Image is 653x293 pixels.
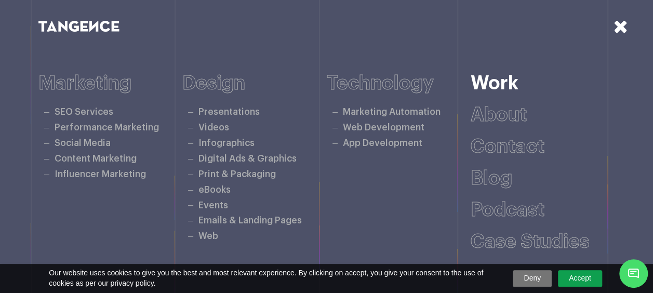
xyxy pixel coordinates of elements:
[198,216,302,225] a: Emails & Landing Pages
[198,123,229,132] a: Videos
[55,139,111,148] a: Social Media
[198,108,260,116] a: Presentations
[343,108,441,116] a: Marketing Automation
[198,201,228,210] a: Events
[182,73,327,94] h6: Design
[49,268,498,288] span: Our website uses cookies to give you the best and most relevant experience. By clicking on accept...
[471,105,527,125] a: About
[55,123,159,132] a: Performance Marketing
[198,139,255,148] a: Infographics
[55,108,113,116] a: SEO Services
[343,139,422,148] a: App Development
[619,259,648,288] span: Chat Widget
[55,170,146,179] a: Influencer Marketing
[327,73,471,94] h6: Technology
[198,232,218,241] a: Web
[558,270,602,287] a: Accept
[55,154,137,163] a: Content Marketing
[471,232,589,251] a: Case studies
[471,74,518,93] a: Work
[198,170,276,179] a: Print & Packaging
[198,154,297,163] a: Digital Ads & Graphics
[198,185,231,194] a: eBooks
[513,270,552,287] a: Deny
[38,73,183,94] h6: Marketing
[471,169,512,188] a: Blog
[343,123,424,132] a: Web Development
[471,137,544,156] a: Contact
[471,201,544,220] a: Podcast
